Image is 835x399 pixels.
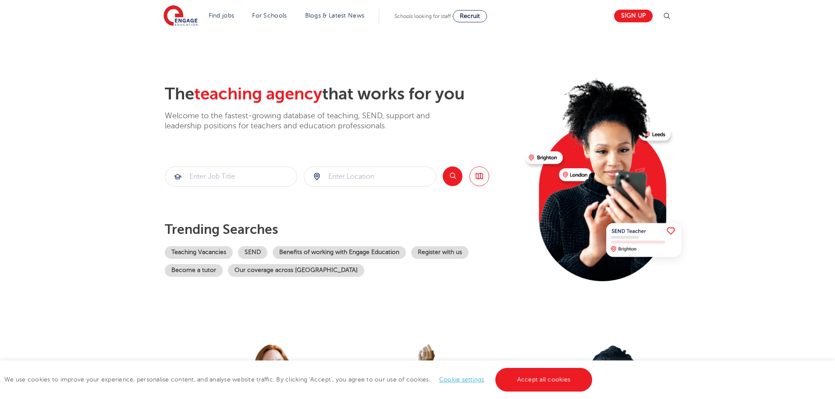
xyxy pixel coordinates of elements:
[165,246,233,259] a: Teaching Vacancies
[165,166,297,187] div: Submit
[209,12,235,19] a: Find jobs
[238,246,267,259] a: SEND
[4,376,594,383] span: We use cookies to improve your experience, personalise content, and analyse website traffic. By c...
[495,368,593,392] a: Accept all cookies
[614,10,653,22] a: Sign up
[194,85,322,103] span: teaching agency
[163,5,198,27] img: Engage Education
[305,12,365,19] a: Blogs & Latest News
[165,264,223,277] a: Become a tutor
[460,13,480,19] span: Recruit
[165,111,454,131] p: Welcome to the fastest-growing database of teaching, SEND, support and leadership positions for t...
[394,13,451,19] span: Schools looking for staff
[443,166,462,186] button: Search
[228,264,364,277] a: Our coverage across [GEOGRAPHIC_DATA]
[304,166,436,187] div: Submit
[165,222,519,237] p: Trending searches
[165,167,297,186] input: Submit
[165,84,519,104] h2: The that works for you
[411,246,469,259] a: Register with us
[453,10,487,22] a: Recruit
[273,246,406,259] a: Benefits of working with Engage Education
[439,376,484,383] a: Cookie settings
[304,167,436,186] input: Submit
[252,12,287,19] a: For Schools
